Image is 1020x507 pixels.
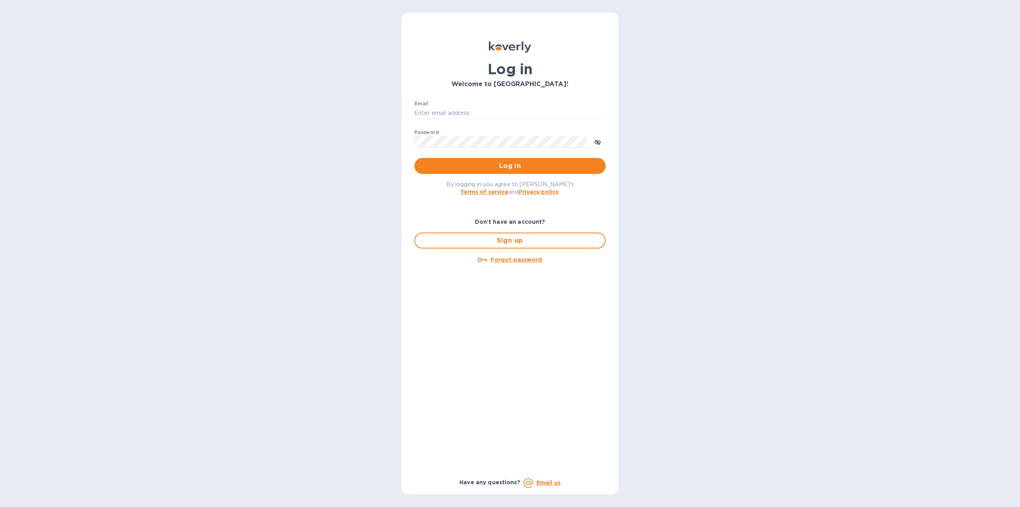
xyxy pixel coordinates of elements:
a: Email us [536,479,561,486]
button: Sign up [414,233,606,249]
label: Password [414,130,439,135]
span: Log in [421,161,599,171]
input: Enter email address [414,107,606,119]
a: Terms of service [460,189,508,195]
img: Koverly [489,41,531,53]
a: Privacy policy [518,189,559,195]
b: Have any questions? [459,479,520,485]
h3: Welcome to [GEOGRAPHIC_DATA]! [414,81,606,88]
span: Sign up [422,236,598,245]
label: Email [414,101,428,106]
h1: Log in [414,61,606,77]
button: toggle password visibility [590,134,606,150]
u: Forgot password [490,256,542,263]
span: By logging in you agree to [PERSON_NAME]'s and . [446,181,574,195]
b: Don't have an account? [475,219,545,225]
button: Log in [414,158,606,174]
